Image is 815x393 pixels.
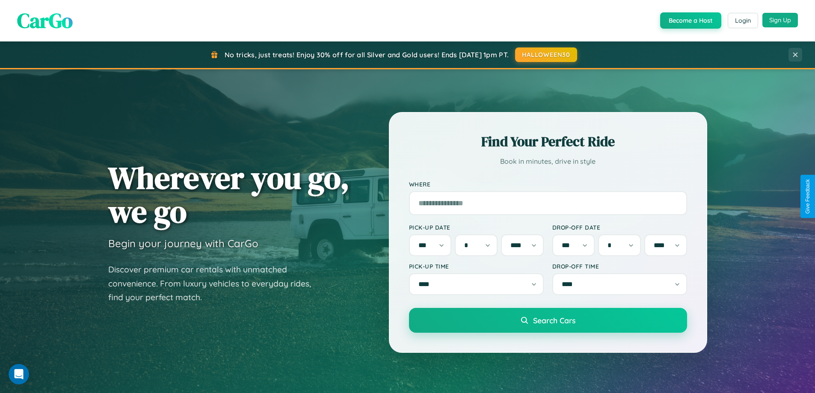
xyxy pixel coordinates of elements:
label: Pick-up Date [409,224,544,231]
div: Give Feedback [805,179,811,214]
span: CarGo [17,6,73,35]
button: Login [728,13,758,28]
label: Drop-off Time [552,263,687,270]
button: Sign Up [762,13,798,27]
h1: Wherever you go, we go [108,161,350,228]
p: Discover premium car rentals with unmatched convenience. From luxury vehicles to everyday rides, ... [108,263,322,304]
p: Book in minutes, drive in style [409,155,687,168]
label: Drop-off Date [552,224,687,231]
button: Become a Host [660,12,721,29]
button: HALLOWEEN30 [515,47,577,62]
h3: Begin your journey with CarGo [108,237,258,250]
button: Search Cars [409,308,687,333]
label: Pick-up Time [409,263,544,270]
span: No tricks, just treats! Enjoy 30% off for all Silver and Gold users! Ends [DATE] 1pm PT. [225,50,509,59]
iframe: Intercom live chat [9,364,29,384]
span: Search Cars [533,316,575,325]
label: Where [409,180,687,188]
h2: Find Your Perfect Ride [409,132,687,151]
